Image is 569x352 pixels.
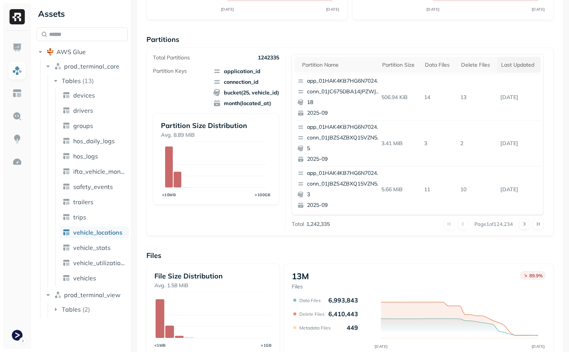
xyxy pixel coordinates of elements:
[12,88,22,98] img: Asset Explorer
[10,9,25,24] img: Ryft
[73,168,126,175] span: ifta_vehicle_months
[307,99,381,106] p: 18
[52,303,129,315] button: Tables(2)
[213,99,279,107] span: month(located_at)
[63,122,70,130] img: table
[153,54,190,61] p: Total Partitions
[64,291,121,299] span: prod_terminal_view
[73,198,93,206] span: trailers
[292,283,309,290] p: Files
[426,7,439,12] tspan: [DATE]
[37,46,128,58] button: AWS Glue
[374,344,387,349] tspan: [DATE]
[63,152,70,160] img: table
[73,244,111,251] span: vehicle_stats
[378,91,421,104] p: 506.94 KiB
[457,91,497,104] p: 13
[73,229,122,236] span: vehicle_locations
[59,120,129,132] a: groups
[306,221,330,228] p: 1,242,335
[73,152,98,160] span: hos_logs
[378,183,421,196] p: 5.66 MiB
[220,7,234,12] tspan: [DATE]
[59,135,129,147] a: hos_daily_logs
[12,134,22,144] img: Insights
[59,226,129,238] a: vehicle_locations
[73,122,93,130] span: groups
[73,259,126,267] span: vehicle_utilization_day
[299,311,325,317] p: Delete Files
[63,137,70,145] img: table
[307,123,381,131] p: app_01HAK4KB7HG6N7024210G3S8D5
[59,165,129,178] a: ifta_vehicle_months
[307,170,381,177] p: app_01HAK4KB7HG6N7024210G3S8D5
[59,257,129,269] a: vehicle_utilization_day
[299,298,321,303] p: Data Files
[73,213,86,221] span: trips
[474,221,513,227] p: Page 1 of 124,234
[421,183,457,196] p: 11
[213,78,279,86] span: connection_id
[73,91,95,99] span: devices
[326,7,339,12] tspan: [DATE]
[307,202,381,209] p: 2025-09
[44,289,128,301] button: prod_terminal_view
[501,61,537,69] div: Last updated
[153,67,187,75] p: Partition Keys
[52,75,129,87] button: Tables(13)
[73,183,113,190] span: safety_events
[161,131,271,139] p: Avg. 8.89 MiB
[59,272,129,284] a: vehicles
[421,137,457,150] p: 3
[12,330,23,341] img: Terminal
[461,61,493,69] div: Delete Files
[63,168,70,175] img: table
[255,192,271,197] tspan: >100GB
[213,67,279,75] span: application_id
[63,259,70,267] img: table
[73,107,93,114] span: drivers
[421,91,457,104] p: 14
[59,89,129,101] a: devices
[294,74,384,120] button: app_01HAK4KB7HG6N7024210G3S8D5conn_01JC675DBA14JPZWJ47VVSHH6T182025-09
[63,274,70,282] img: table
[154,282,272,289] p: Avg. 1.58 MiB
[302,61,375,69] div: Partition name
[82,77,94,85] p: ( 13 )
[382,61,417,69] div: Partition size
[457,183,497,196] p: 10
[47,48,54,56] img: root
[299,325,331,331] p: Metadata Files
[162,192,176,197] tspan: <10MB
[328,310,358,318] p: 6,410,443
[59,150,129,162] a: hos_logs
[161,121,271,130] p: Partition Size Distribution
[307,134,381,142] p: conn_01JBZS4ZBXQ15VZN5VZN6E9PM8
[258,54,279,61] p: 1242335
[307,88,381,96] p: conn_01JC675DBA14JPZWJ47VVSHH6T
[294,120,384,166] button: app_01HAK4KB7HG6N7024210G3S8D5conn_01JBZS4ZBXQ15VZN5VZN6E9PM852025-09
[531,7,545,12] tspan: [DATE]
[146,251,554,260] p: Files
[12,43,22,53] img: Dashboard
[63,244,70,251] img: table
[63,91,70,99] img: table
[44,60,128,72] button: prod_terminal_core
[59,181,129,193] a: safety_events
[59,104,129,117] a: drivers
[63,198,70,206] img: table
[59,211,129,223] a: trips
[54,62,62,70] img: namespace
[531,344,545,349] tspan: [DATE]
[73,137,115,145] span: hos_daily_logs
[64,62,119,70] span: prod_terminal_core
[154,343,166,348] tspan: <1MB
[328,296,358,304] p: 6,993,843
[213,89,279,96] span: bucket(25, vehicle_id)
[292,221,304,228] p: Total
[347,324,358,331] p: 449
[146,35,554,44] p: Partitions
[261,343,272,348] tspan: >1GB
[12,157,22,167] img: Optimization
[12,111,22,121] img: Query Explorer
